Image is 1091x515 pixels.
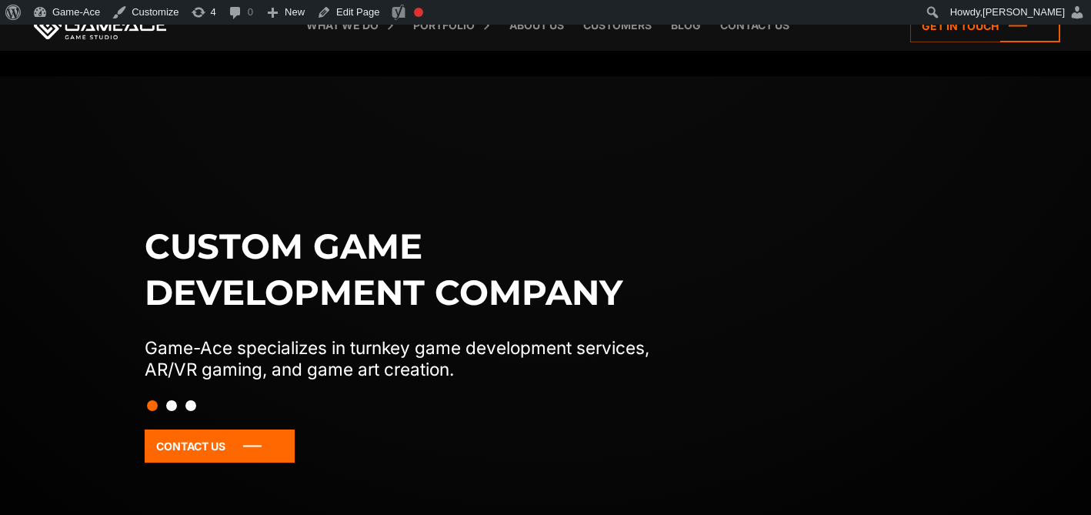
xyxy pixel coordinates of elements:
[185,393,196,419] button: Slide 3
[147,393,158,419] button: Slide 1
[414,8,423,17] div: Focus keyphrase not set
[983,6,1065,18] span: [PERSON_NAME]
[145,337,682,380] p: Game-Ace specializes in turnkey game development services, AR/VR gaming, and game art creation.
[910,9,1060,42] a: Get in touch
[166,393,177,419] button: Slide 2
[145,430,295,463] a: Contact Us
[145,223,682,316] h1: Custom game development company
